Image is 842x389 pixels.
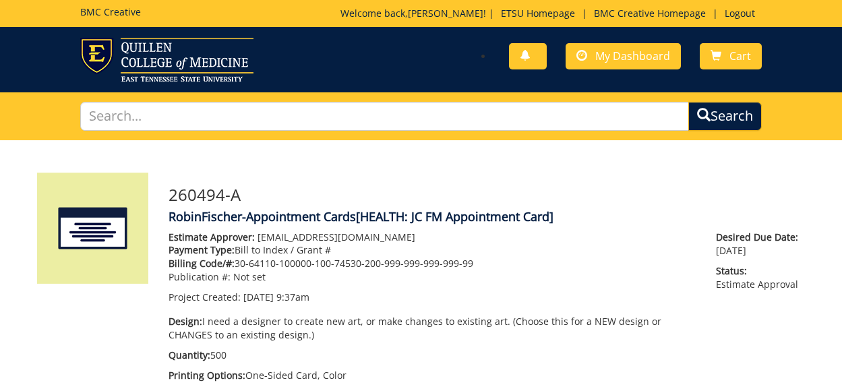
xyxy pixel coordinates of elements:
[169,210,806,224] h4: RobinFischer-Appointment Cards
[566,43,681,69] a: My Dashboard
[587,7,713,20] a: BMC Creative Homepage
[716,264,805,278] span: Status:
[494,7,582,20] a: ETSU Homepage
[169,369,696,382] p: One-Sided Card, Color
[169,243,235,256] span: Payment Type:
[716,231,805,244] span: Desired Due Date:
[37,173,148,284] img: Product featured image
[169,270,231,283] span: Publication #:
[716,264,805,291] p: Estimate Approval
[729,49,751,63] span: Cart
[169,315,202,328] span: Design:
[169,349,696,362] p: 500
[169,349,210,361] span: Quantity:
[80,7,141,17] h5: BMC Creative
[716,231,805,258] p: [DATE]
[80,102,689,131] input: Search...
[169,257,235,270] span: Billing Code/#:
[80,38,253,82] img: ETSU logo
[169,186,806,204] h3: 260494-A
[169,291,241,303] span: Project Created:
[169,243,696,257] p: Bill to Index / Grant #
[718,7,762,20] a: Logout
[169,315,696,342] p: I need a designer to create new art, or make changes to existing art. (Choose this for a NEW desi...
[169,231,696,244] p: [EMAIL_ADDRESS][DOMAIN_NAME]
[169,231,255,243] span: Estimate Approver:
[169,257,696,270] p: 30-64110-100000-100-74530-200-999-999-999-999-99
[340,7,762,20] p: Welcome back, ! | | |
[700,43,762,69] a: Cart
[356,208,553,225] span: [HEALTH: JC FM Appointment Card]
[408,7,483,20] a: [PERSON_NAME]
[233,270,266,283] span: Not set
[595,49,670,63] span: My Dashboard
[243,291,309,303] span: [DATE] 9:37am
[688,102,762,131] button: Search
[169,369,245,382] span: Printing Options:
